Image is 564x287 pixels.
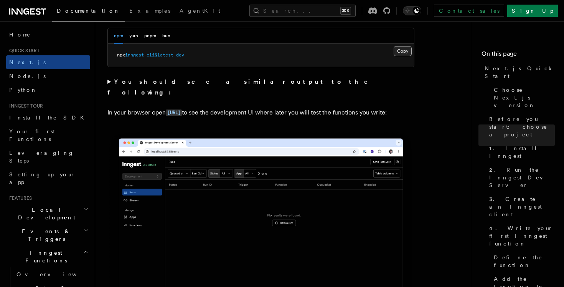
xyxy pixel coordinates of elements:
[6,203,90,224] button: Local Development
[491,83,555,112] a: Choose Next.js version
[9,171,75,185] span: Setting up your app
[6,246,90,267] button: Inngest Functions
[482,61,555,83] a: Next.js Quick Start
[489,144,555,160] span: 1. Install Inngest
[485,65,555,80] span: Next.js Quick Start
[486,192,555,221] a: 3. Create an Inngest client
[129,28,138,44] button: yarn
[489,224,555,247] span: 4. Write your first Inngest function
[486,141,555,163] a: 1. Install Inngest
[6,103,43,109] span: Inngest tour
[6,124,90,146] a: Your first Functions
[57,8,120,14] span: Documentation
[16,271,96,277] span: Overview
[117,52,125,58] span: npx
[176,52,184,58] span: dev
[489,166,555,189] span: 2. Run the Inngest Dev Server
[482,49,555,61] h4: On this page
[6,168,90,189] a: Setting up your app
[6,111,90,124] a: Install the SDK
[491,251,555,272] a: Define the function
[9,31,31,38] span: Home
[6,206,84,221] span: Local Development
[125,52,173,58] span: inngest-cli@latest
[6,69,90,83] a: Node.js
[6,83,90,97] a: Python
[6,227,84,243] span: Events & Triggers
[9,59,46,65] span: Next.js
[144,28,156,44] button: pnpm
[13,267,90,281] a: Overview
[166,109,182,116] a: [URL]
[9,128,55,142] span: Your first Functions
[494,254,555,269] span: Define the function
[107,107,414,118] p: In your browser open to see the development UI where later you will test the functions you write:
[162,28,170,44] button: bun
[486,112,555,141] a: Before you start: choose a project
[114,28,123,44] button: npm
[507,5,558,17] a: Sign Up
[249,5,356,17] button: Search...⌘K
[9,150,74,164] span: Leveraging Steps
[180,8,220,14] span: AgentKit
[9,114,89,121] span: Install the SDK
[394,46,412,56] button: Copy
[6,28,90,41] a: Home
[6,55,90,69] a: Next.js
[107,76,414,98] summary: You should see a similar output to the following:
[9,87,37,93] span: Python
[486,221,555,251] a: 4. Write your first Inngest function
[6,48,40,54] span: Quick start
[489,115,555,138] span: Before you start: choose a project
[6,195,32,201] span: Features
[52,2,125,22] a: Documentation
[489,195,555,218] span: 3. Create an Inngest client
[129,8,170,14] span: Examples
[494,86,555,109] span: Choose Next.js version
[340,7,351,15] kbd: ⌘K
[6,146,90,168] a: Leveraging Steps
[125,2,175,21] a: Examples
[434,5,504,17] a: Contact sales
[107,78,379,96] strong: You should see a similar output to the following:
[6,249,83,264] span: Inngest Functions
[486,163,555,192] a: 2. Run the Inngest Dev Server
[6,224,90,246] button: Events & Triggers
[175,2,225,21] a: AgentKit
[403,6,421,15] button: Toggle dark mode
[9,73,46,79] span: Node.js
